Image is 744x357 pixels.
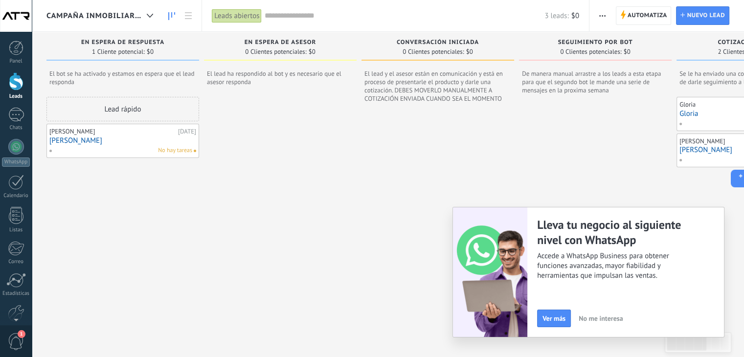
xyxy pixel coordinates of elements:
a: Leads [163,6,180,25]
div: SEGUIMIENTO POR BOT [524,39,667,47]
span: EN ESPERA DE RESPUESTA [81,39,164,46]
span: Ver más [542,315,565,322]
h2: Lleva tu negocio al siguiente nivel con WhatsApp [537,217,697,247]
button: No me interesa [574,311,627,326]
div: EN ESPERA DE RESPUESTA [51,39,194,47]
a: Lista [180,6,197,25]
span: No me interesa [579,315,623,322]
span: 0 Clientes potenciales: [245,49,306,55]
div: Estadísticas [2,290,30,297]
img: WaLite-migration.png [453,207,527,337]
span: El lead ha respondido al bot y es necesario que el asesor responda [207,69,354,86]
span: CAMPAÑA INMOBILIARIA [46,11,143,21]
span: $0 [571,11,579,21]
div: [PERSON_NAME] [49,128,176,135]
span: No hay tareas [158,146,192,155]
a: Nuevo lead [676,6,729,25]
span: El lead y el asesor están en comunicación y está en proceso de presentarle el producto y darle un... [364,69,511,102]
span: De manera manual arrastre a los leads a esta etapa para que el segundo bot le mande una serie de ... [522,69,669,94]
div: Chats [2,125,30,131]
div: Leads abiertos [212,9,262,23]
div: EN ESPERA DE ASESOR [209,39,352,47]
div: Panel [2,58,30,65]
span: EN ESPERA DE ASESOR [245,39,316,46]
span: El bot se ha activado y estamos en espera que el lead responda [49,69,196,86]
div: WhatsApp [2,157,30,167]
span: 0 Clientes potenciales: [403,49,464,55]
div: [DATE] [178,128,196,135]
span: CONVERSACIÓN INICIADA [397,39,479,46]
div: Lead rápido [46,97,199,121]
a: Automatiza [616,6,672,25]
div: Listas [2,227,30,233]
span: 0 Clientes potenciales: [560,49,621,55]
span: $0 [466,49,473,55]
div: Calendario [2,193,30,199]
span: $0 [147,49,154,55]
span: $0 [309,49,316,55]
button: Más [595,6,609,25]
span: 3 leads: [544,11,568,21]
span: $0 [624,49,631,55]
span: Accede a WhatsApp Business para obtener funciones avanzadas, mayor fiabilidad y herramientas que ... [537,251,697,281]
div: Correo [2,259,30,265]
span: Nuevo lead [687,7,725,24]
span: SEGUIMIENTO POR BOT [558,39,632,46]
div: Leads [2,93,30,100]
button: Ver más [537,310,571,327]
a: [PERSON_NAME] [49,136,196,145]
span: No hay nada asignado [194,150,196,152]
span: 1 Cliente potencial: [92,49,145,55]
div: CONVERSACIÓN INICIADA [366,39,509,47]
span: Automatiza [628,7,667,24]
span: 1 [18,330,25,338]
